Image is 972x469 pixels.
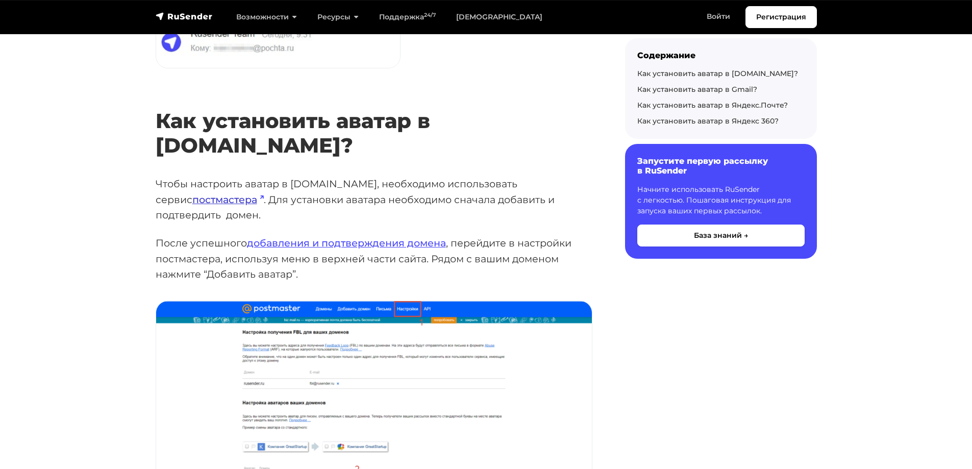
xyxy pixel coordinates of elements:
[156,235,592,282] p: После успешного , перейдите в настройки постмастера, используя меню в верхней части сайта. Рядом ...
[637,156,805,176] h6: Запустите первую рассылку в RuSender
[247,237,446,249] a: добавления и подтверждения домена
[637,101,788,110] a: Как установить аватар в Яндекс.Почте?
[637,225,805,246] button: База знаний →
[625,144,817,258] a: Запустите первую рассылку в RuSender Начните использовать RuSender с легкостью. Пошаговая инструк...
[446,7,553,28] a: [DEMOGRAPHIC_DATA]
[156,176,592,223] p: Чтобы настроить аватар в [DOMAIN_NAME], необходимо использовать сервис . Для установки аватара не...
[369,7,446,28] a: Поддержка24/7
[637,116,779,126] a: Как установить аватар в Яндекс 360?
[156,22,400,68] img: Пример аватара в рассылке
[156,79,592,158] h2: Как установить аватар в [DOMAIN_NAME]?
[637,184,805,216] p: Начните использовать RuSender с легкостью. Пошаговая инструкция для запуска ваших первых рассылок.
[424,12,436,18] sup: 24/7
[637,51,805,60] div: Содержание
[192,193,264,206] a: постмастера
[226,7,307,28] a: Возможности
[637,85,757,94] a: Как установить аватар в Gmail?
[156,11,213,21] img: RuSender
[745,6,817,28] a: Регистрация
[637,69,798,78] a: Как установить аватар в [DOMAIN_NAME]?
[307,7,369,28] a: Ресурсы
[696,6,740,27] a: Войти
